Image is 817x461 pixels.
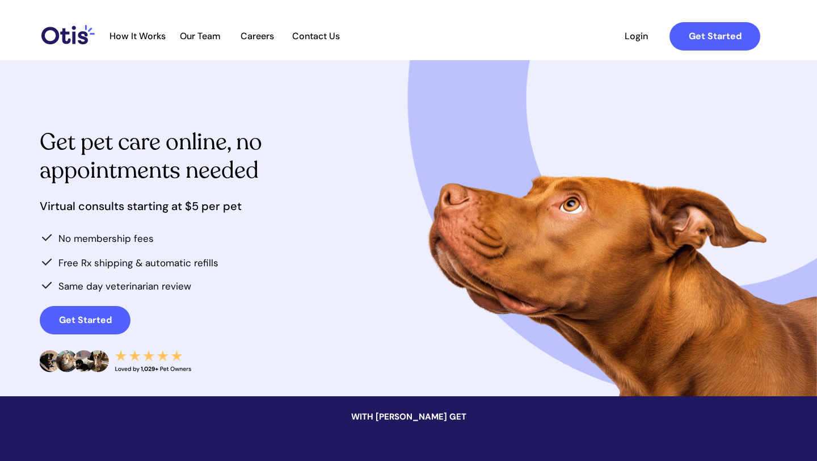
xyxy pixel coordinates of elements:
span: WITH [PERSON_NAME] GET [351,411,466,422]
span: Careers [229,31,285,41]
a: How It Works [104,31,171,42]
span: Free Rx shipping & automatic refills [58,257,218,269]
span: No membership fees [58,232,154,245]
a: Our Team [172,31,228,42]
span: Our Team [172,31,228,41]
a: Login [610,22,662,51]
span: Contact Us [286,31,346,41]
span: How It Works [104,31,171,41]
strong: Get Started [689,30,742,42]
a: Contact Us [286,31,346,42]
a: Get Started [669,22,760,51]
span: Login [610,31,662,41]
span: Virtual consults starting at $5 per pet [40,199,242,213]
span: Get pet care online, no appointments needed [40,127,262,186]
span: Same day veterinarian review [58,280,191,292]
a: Careers [229,31,285,42]
a: Get Started [40,306,130,334]
strong: Get Started [59,314,112,326]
